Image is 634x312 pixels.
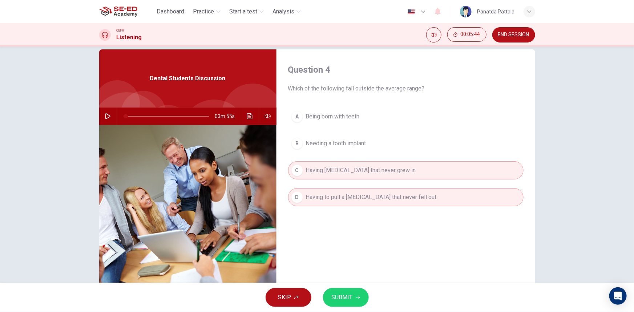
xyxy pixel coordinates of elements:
button: Start a test [226,5,267,18]
div: Hide [447,27,486,42]
div: Open Intercom Messenger [609,287,627,305]
div: D [291,191,303,203]
span: END SESSION [498,32,529,38]
div: A [291,111,303,122]
button: DHaving to pull a [MEDICAL_DATA] that never fell out [288,188,524,206]
button: SKIP [266,288,311,307]
span: Start a test [229,7,257,16]
span: CEFR [117,28,124,33]
button: 00:05:44 [447,27,486,42]
span: Dental Students Discussion [150,74,226,83]
img: Dental Students Discussion [99,125,276,302]
h1: Listening [117,33,142,42]
span: Dashboard [157,7,184,16]
button: Analysis [270,5,304,18]
div: Panatda Pattala [477,7,515,16]
button: Practice [190,5,223,18]
span: Being born with teeth [306,112,360,121]
span: Practice [193,7,214,16]
span: Having [MEDICAL_DATA] that never grew in [306,166,416,175]
span: SKIP [278,292,291,303]
span: Having to pull a [MEDICAL_DATA] that never fell out [306,193,437,202]
button: BNeeding a tooth implant [288,134,524,153]
h4: Question 4 [288,64,524,76]
img: SE-ED Academy logo [99,4,137,19]
button: CHaving [MEDICAL_DATA] that never grew in [288,161,524,179]
a: SE-ED Academy logo [99,4,154,19]
span: 03m 55s [215,108,241,125]
img: en [407,9,416,15]
span: Needing a tooth implant [306,139,366,148]
button: ABeing born with teeth [288,108,524,126]
span: Which of the following fall outside the average range? [288,84,524,93]
div: C [291,165,303,176]
div: B [291,138,303,149]
img: Profile picture [460,6,472,17]
button: Dashboard [154,5,187,18]
button: END SESSION [492,27,535,42]
span: Analysis [272,7,294,16]
button: SUBMIT [323,288,369,307]
span: 00:05:44 [461,32,480,37]
div: Mute [426,27,441,42]
span: SUBMIT [332,292,353,303]
button: Click to see the audio transcription [244,108,256,125]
